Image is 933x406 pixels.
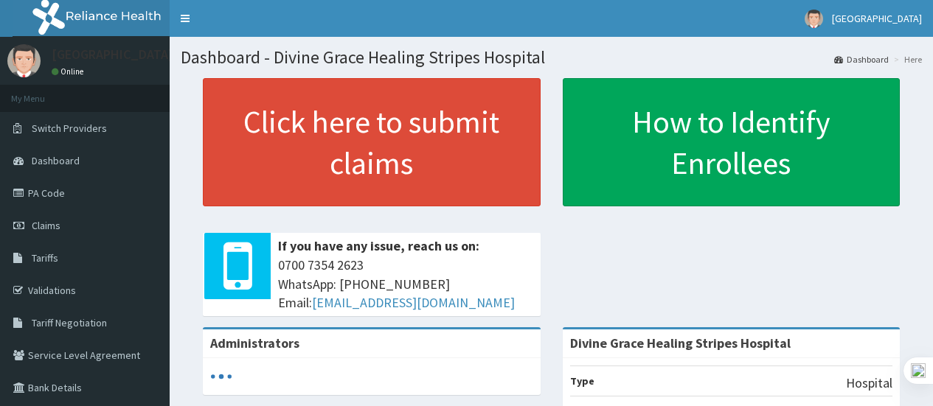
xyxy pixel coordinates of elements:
[32,122,107,135] span: Switch Providers
[832,12,922,25] span: [GEOGRAPHIC_DATA]
[278,237,479,254] b: If you have any issue, reach us on:
[32,316,107,329] span: Tariff Negotiation
[7,44,41,77] img: User Image
[312,294,515,311] a: [EMAIL_ADDRESS][DOMAIN_NAME]
[563,78,901,206] a: How to Identify Enrollees
[52,66,87,77] a: Online
[570,374,594,388] b: Type
[834,53,889,66] a: Dashboard
[32,154,80,167] span: Dashboard
[210,365,232,388] svg: audio-loading
[570,335,791,351] strong: Divine Grace Healing Stripes Hospital
[32,251,58,265] span: Tariffs
[890,53,922,66] li: Here
[32,219,60,232] span: Claims
[203,78,541,206] a: Click here to submit claims
[805,10,823,28] img: User Image
[181,48,922,67] h1: Dashboard - Divine Grace Healing Stripes Hospital
[278,256,533,312] span: 0700 7354 2623 WhatsApp: [PHONE_NUMBER] Email:
[52,48,173,61] p: [GEOGRAPHIC_DATA]
[210,335,299,351] b: Administrators
[846,374,892,393] p: Hospital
